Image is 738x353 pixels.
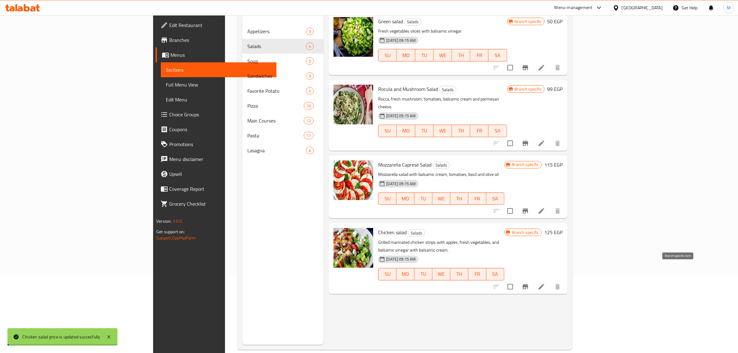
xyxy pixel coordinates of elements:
button: TH [452,125,470,137]
span: Sections [166,66,272,74]
a: Grocery Checklist [156,196,276,211]
div: items [306,72,314,80]
span: Lasagna [247,147,306,154]
span: Soup [247,57,306,65]
span: SA [491,51,504,60]
div: Favorite Potato [247,87,306,95]
span: Green salad [378,17,403,26]
span: Rocula and Mushroom Salad [378,84,438,94]
span: Branch specific [510,230,541,235]
button: WE [432,192,450,205]
a: Edit menu item [538,207,545,215]
a: Edit menu item [538,283,545,290]
a: Branches [156,33,276,47]
button: TH [450,192,468,205]
div: Salads [408,229,425,237]
span: MO [399,51,413,60]
div: Pizza16 [242,98,324,113]
div: Menu-management [555,4,593,11]
span: Pasta [247,132,304,139]
button: SA [488,49,507,61]
p: Grilled marinated chicken strips with apples, fresh vegetables, and balsamic vinegar with balsami... [378,239,504,254]
button: TU [415,125,434,137]
span: Salads [440,86,456,93]
span: Menus [170,51,272,59]
button: SA [488,125,507,137]
a: Full Menu View [161,77,276,92]
div: Salads [247,42,306,50]
span: Choice Groups [169,111,272,118]
div: Appetizers [247,28,306,35]
img: Rocula and Mushroom Salad [334,85,373,124]
span: WE [435,270,448,279]
span: Salads [408,230,425,237]
button: SA [486,192,504,205]
p: Fresh vegetables slices with balsamic vinegar [378,27,507,35]
div: Pasta11 [242,128,324,143]
h6: 115 EGP [544,160,563,169]
div: Salads4 [242,39,324,54]
button: TU [415,49,434,61]
button: delete [550,60,565,75]
button: SU [378,125,397,137]
a: Sections [161,62,276,77]
button: MO [397,125,415,137]
span: TU [418,126,431,135]
div: items [306,57,314,65]
span: 4 [306,43,313,49]
span: Branch specific [512,86,544,92]
div: items [304,132,314,139]
a: Menu disclaimer [156,152,276,167]
a: Coupons [156,122,276,137]
span: M [727,4,731,11]
span: SU [381,126,394,135]
button: SU [378,268,396,280]
span: TU [418,51,431,60]
div: items [306,147,314,154]
div: Salads [433,162,450,169]
span: 3 [306,73,313,79]
button: TH [452,49,470,61]
span: Salads [433,162,449,169]
a: Edit menu item [538,64,545,71]
span: Select to update [504,280,517,293]
button: Branch-specific-item [518,279,533,294]
a: Upsell [156,167,276,181]
nav: Menu sections [242,21,324,160]
button: MO [396,268,414,280]
div: Sandwiches [247,72,306,80]
span: TH [453,270,466,279]
span: Grocery Checklist [169,200,272,208]
span: Main Courses [247,117,304,124]
span: Edit Menu [166,96,272,103]
span: TU [417,270,430,279]
span: Get support on: [156,228,185,236]
span: SU [381,51,394,60]
span: FR [473,51,486,60]
button: SU [378,192,396,205]
div: Chicken salad price is updated succesfully [22,333,100,340]
span: MO [399,126,413,135]
span: Coverage Report [169,185,272,193]
div: [GEOGRAPHIC_DATA] [622,4,663,11]
p: Mozzarella salad with balsamic cream, tomatoes, basil and olive oil [378,171,504,178]
img: Mozzarella Caprese Salad [334,160,373,200]
span: Select to update [504,204,517,217]
button: MO [396,192,414,205]
span: SA [491,126,504,135]
button: Branch-specific-item [518,60,533,75]
span: FR [473,126,486,135]
button: Branch-specific-item [518,203,533,218]
button: FR [468,268,486,280]
span: 1.0.0 [173,217,182,225]
button: WE [434,49,452,61]
span: Coupons [169,126,272,133]
span: 12 [304,118,313,124]
span: Branch specific [512,19,544,25]
span: 11 [304,133,313,139]
h6: 99 EGP [547,85,563,93]
div: Main Courses12 [242,113,324,128]
div: Salads [404,18,421,26]
a: Promotions [156,137,276,152]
